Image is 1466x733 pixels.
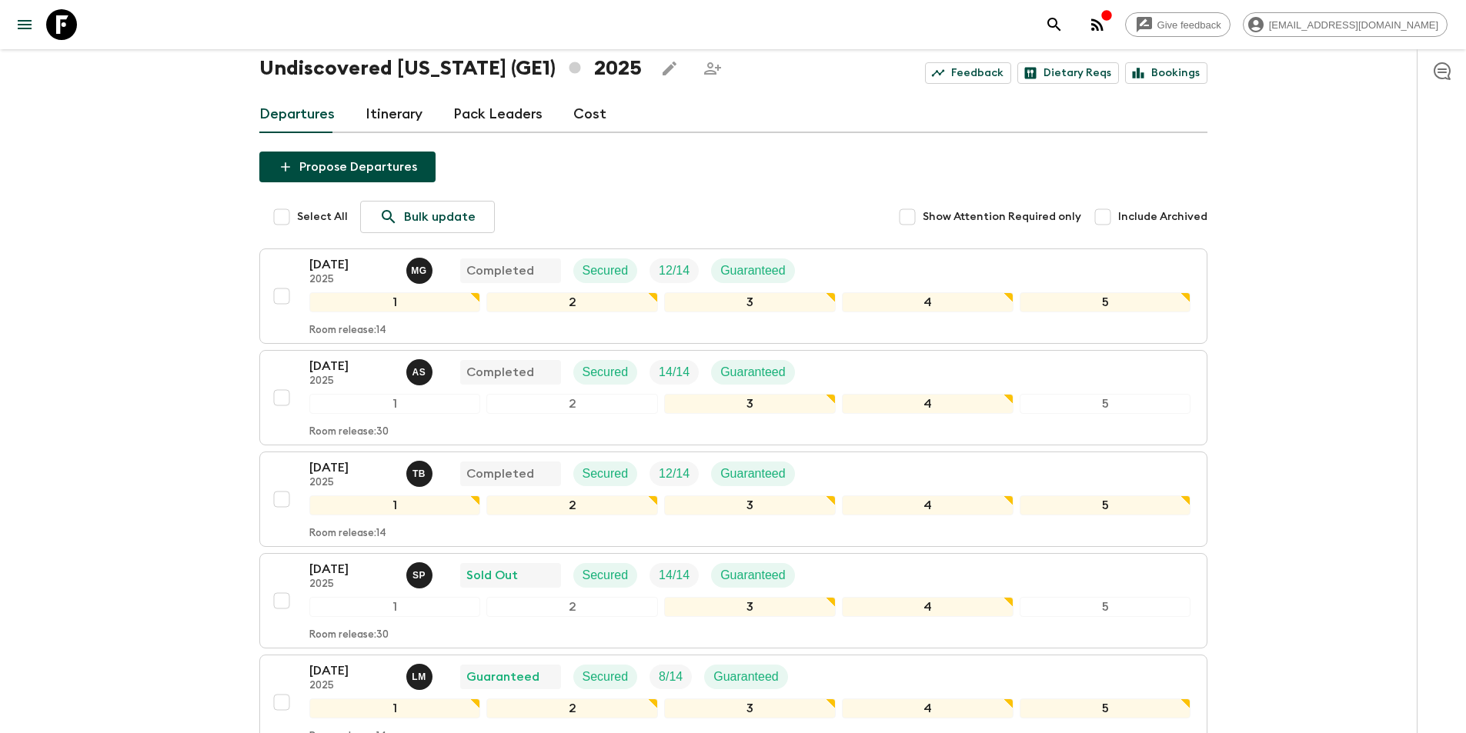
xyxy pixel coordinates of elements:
span: [EMAIL_ADDRESS][DOMAIN_NAME] [1261,19,1447,31]
p: Secured [583,465,629,483]
a: Cost [573,96,606,133]
p: Guaranteed [713,668,779,686]
a: Bulk update [360,201,495,233]
p: 14 / 14 [659,566,690,585]
p: Secured [583,668,629,686]
div: Trip Fill [650,258,699,283]
p: Secured [583,262,629,280]
div: 2 [486,394,658,414]
p: Sold Out [466,566,518,585]
div: 3 [664,394,836,414]
div: Trip Fill [650,665,692,689]
p: Completed [466,262,534,280]
div: Secured [573,360,638,385]
div: Trip Fill [650,461,699,486]
p: Room release: 14 [309,325,386,337]
div: 2 [486,292,658,312]
p: S P [412,569,426,581]
button: [DATE]2025Tamar BulbulashviliCompletedSecuredTrip FillGuaranteed12345Room release:14 [259,451,1207,547]
button: menu [9,9,40,40]
button: Edit this itinerary [654,53,685,84]
p: 14 / 14 [659,363,690,381]
div: 3 [664,597,836,617]
div: 3 [664,292,836,312]
div: 1 [309,292,481,312]
span: Select All [297,209,348,225]
a: Give feedback [1125,12,1231,37]
p: Guaranteed [720,566,786,585]
div: 5 [1020,394,1191,414]
div: 2 [486,698,658,718]
p: 12 / 14 [659,262,690,280]
p: 2025 [309,375,394,388]
button: search adventures [1039,9,1070,40]
p: Bulk update [404,208,476,226]
div: Trip Fill [650,563,699,588]
h1: Undiscovered [US_STATE] (GE1) 2025 [259,53,642,84]
p: [DATE] [309,357,394,375]
p: [DATE] [309,560,394,578]
p: Completed [466,465,534,483]
span: Ana Sikharulidze [406,364,436,376]
p: Secured [583,566,629,585]
div: [EMAIL_ADDRESS][DOMAIN_NAME] [1243,12,1448,37]
a: Pack Leaders [453,96,543,133]
div: 5 [1020,597,1191,617]
div: 1 [309,698,481,718]
p: 2025 [309,578,394,591]
p: 12 / 14 [659,465,690,483]
button: [DATE]2025Ana SikharulidzeCompletedSecuredTrip FillGuaranteed12345Room release:30 [259,350,1207,445]
p: Guaranteed [720,363,786,381]
div: 3 [664,495,836,515]
span: Mariam Gabichvadze [406,262,436,275]
p: L M [412,671,426,683]
div: Secured [573,665,638,689]
button: [DATE]2025Mariam GabichvadzeCompletedSecuredTrip FillGuaranteed12345Room release:14 [259,248,1207,344]
div: 3 [664,698,836,718]
button: [DATE]2025Sophie PruidzeSold OutSecuredTrip FillGuaranteed12345Room release:30 [259,553,1207,648]
div: 4 [842,394,1014,414]
div: Secured [573,258,638,283]
p: [DATE] [309,661,394,680]
p: Room release: 30 [309,629,389,641]
p: Guaranteed [720,465,786,483]
p: 2025 [309,274,394,286]
p: Guaranteed [720,262,786,280]
div: 1 [309,394,481,414]
p: 2025 [309,477,394,489]
p: 8 / 14 [659,668,683,686]
a: Dietary Reqs [1017,62,1119,84]
button: Propose Departures [259,152,436,182]
a: Feedback [925,62,1011,84]
div: 5 [1020,698,1191,718]
button: SP [406,562,436,588]
div: 2 [486,597,658,617]
div: 1 [309,495,481,515]
p: Guaranteed [466,668,539,686]
div: 5 [1020,292,1191,312]
div: Secured [573,563,638,588]
p: Room release: 30 [309,426,389,438]
div: 1 [309,597,481,617]
a: Itinerary [366,96,422,133]
a: Bookings [1125,62,1207,84]
span: Show Attention Required only [923,209,1081,225]
p: Completed [466,363,534,381]
span: Sophie Pruidze [406,567,436,579]
button: LM [406,664,436,690]
span: Luka Mamniashvili [406,668,436,681]
div: 5 [1020,495,1191,515]
div: 4 [842,597,1014,617]
span: Include Archived [1118,209,1207,225]
p: Secured [583,363,629,381]
p: 2025 [309,680,394,692]
p: Room release: 14 [309,528,386,540]
a: Departures [259,96,335,133]
span: Share this itinerary [697,53,728,84]
p: [DATE] [309,458,394,477]
span: Tamar Bulbulashvili [406,465,436,478]
p: [DATE] [309,255,394,274]
span: Give feedback [1149,19,1230,31]
div: 4 [842,292,1014,312]
div: Secured [573,461,638,486]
